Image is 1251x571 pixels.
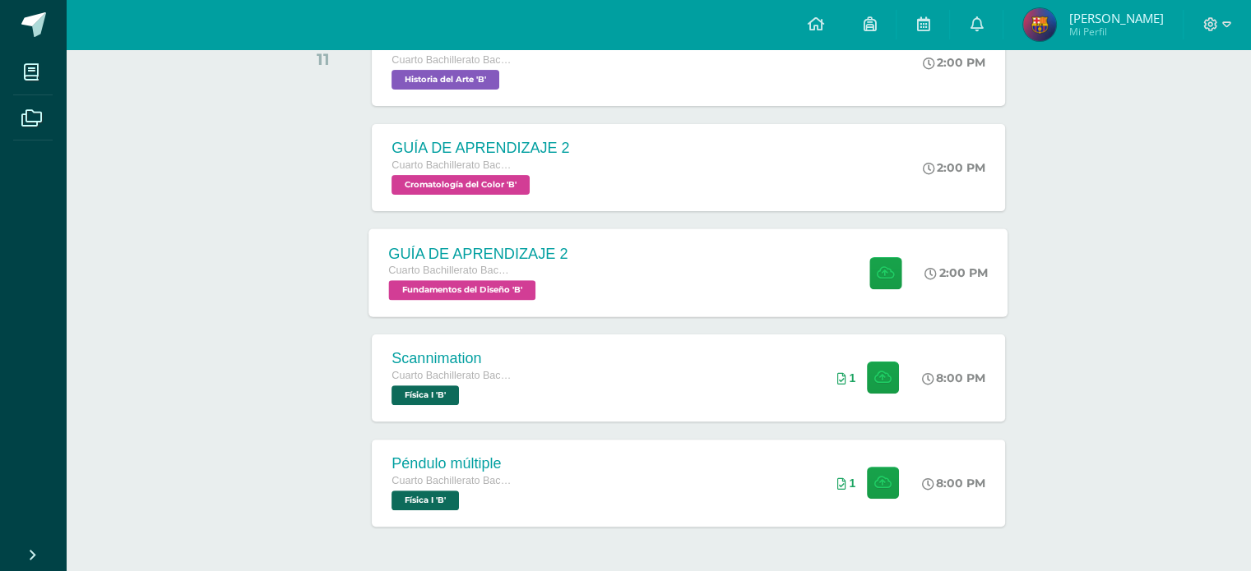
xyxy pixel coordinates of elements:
span: Mi Perfil [1068,25,1163,39]
span: Física I 'B' [392,490,459,510]
span: Fundamentos del Diseño 'B' [389,280,536,300]
div: GUÍA DE APRENDIZAJE 2 [389,245,568,262]
div: Scannimation [392,350,515,367]
div: 2:00 PM [923,55,985,70]
span: Cuarto Bachillerato Bachillerato en CCLL con Orientación en Diseño Gráfico [392,475,515,486]
div: 8:00 PM [922,371,985,385]
div: Archivos entregados [836,371,855,385]
div: 2:00 PM [925,265,989,280]
span: [PERSON_NAME] [1068,10,1163,26]
div: Archivos entregados [836,477,855,490]
span: 1 [849,477,855,490]
span: Cuarto Bachillerato Bachillerato en CCLL con Orientación en Diseño Gráfico [392,370,515,381]
div: 2:00 PM [923,160,985,175]
span: Cuarto Bachillerato Bachillerato en CCLL con Orientación en Diseño Gráfico [389,265,514,276]
span: Cromatología del Color 'B' [392,175,530,195]
span: 1 [849,371,855,385]
div: GUÍA DE APRENDIZAJE 2 [392,140,569,157]
span: Física I 'B' [392,385,459,405]
span: Cuarto Bachillerato Bachillerato en CCLL con Orientación en Diseño Gráfico [392,54,515,66]
span: Historia del Arte 'B' [392,70,499,90]
div: 11 [314,49,333,69]
span: Cuarto Bachillerato Bachillerato en CCLL con Orientación en Diseño Gráfico [392,159,515,171]
img: e2cc278f57f63dae46b7a76269f6ecc0.png [1023,8,1056,41]
div: Péndulo múltiple [392,455,515,472]
div: 8:00 PM [922,476,985,490]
